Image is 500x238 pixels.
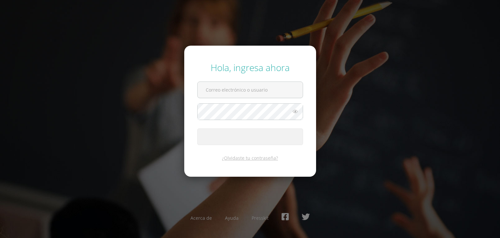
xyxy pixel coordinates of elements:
[197,61,303,74] div: Hola, ingresa ahora
[222,155,278,161] a: ¿Olvidaste tu contraseña?
[197,128,303,145] button: Ingresar
[198,82,303,98] input: Correo electrónico o usuario
[190,215,212,221] a: Acerca de
[252,215,269,221] a: Presskit
[225,215,239,221] a: Ayuda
